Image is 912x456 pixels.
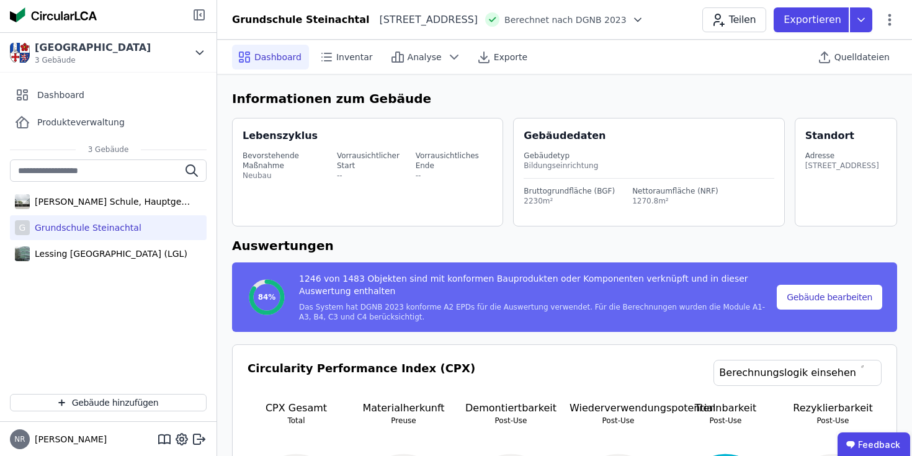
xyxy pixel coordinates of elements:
[243,128,318,143] div: Lebenszyklus
[35,55,151,65] span: 3 Gebäude
[408,51,442,63] span: Analyse
[232,236,897,255] h6: Auswertungen
[248,416,345,426] p: Total
[504,14,627,26] span: Berechnet nach DGNB 2023
[355,401,452,416] p: Materialherkunft
[462,401,560,416] p: Demontiertbarkeit
[570,401,667,416] p: Wiederverwendungspotential
[337,151,413,171] div: Vorrausichtlicher Start
[14,436,25,443] span: NR
[677,416,774,426] p: Post-Use
[35,40,151,55] div: [GEOGRAPHIC_DATA]
[494,51,527,63] span: Exporte
[299,272,774,302] div: 1246 von 1483 Objekten sind mit konformen Bauprodukten oder Komponenten verknüpft und in dieser A...
[805,161,879,171] div: [STREET_ADDRESS]
[248,360,475,401] h3: Circularity Performance Index (CPX)
[369,12,478,27] div: [STREET_ADDRESS]
[713,360,882,386] a: Berechnungslogik einsehen
[416,151,493,171] div: Vorrausichtliches Ende
[462,416,560,426] p: Post-Use
[524,128,784,143] div: Gebäudedaten
[784,12,844,27] p: Exportieren
[784,401,882,416] p: Rezyklierbarkeit
[30,248,187,260] div: Lessing [GEOGRAPHIC_DATA] (LGL)
[37,116,125,128] span: Produkteverwaltung
[524,186,615,196] div: Bruttogrundfläche (BGF)
[30,221,141,234] div: Grundschule Steinachtal
[10,7,97,22] img: Concular
[524,196,615,206] div: 2230m²
[258,292,276,302] span: 84%
[10,43,30,63] img: Kreis Bergstraße
[37,89,84,101] span: Dashboard
[805,128,854,143] div: Standort
[355,416,452,426] p: Preuse
[30,433,107,445] span: [PERSON_NAME]
[632,186,718,196] div: Nettoraumfläche (NRF)
[30,195,191,208] div: [PERSON_NAME] Schule, Hauptgebäude
[232,12,369,27] div: Grundschule Steinachtal
[76,145,141,154] span: 3 Gebäude
[15,220,30,235] div: G
[243,171,334,181] div: Neubau
[805,151,879,161] div: Adresse
[15,244,30,264] img: Lessing Gymnasium Lampertheim (LGL)
[777,285,882,310] button: Gebäude bearbeiten
[677,401,774,416] p: Trennbarkeit
[299,302,774,322] div: Das System hat DGNB 2023 konforme A2 EPDs für die Auswertung verwendet. Für die Berechnungen wurd...
[784,416,882,426] p: Post-Use
[416,171,493,181] div: --
[524,161,774,171] div: Bildungseinrichtung
[337,171,413,181] div: --
[834,51,890,63] span: Quelldateien
[232,89,897,108] h6: Informationen zum Gebäude
[15,192,30,212] img: Alfred Delp Schule, Hauptgebäude
[10,394,207,411] button: Gebäude hinzufügen
[336,51,373,63] span: Inventar
[243,151,334,171] div: Bevorstehende Maßnahme
[570,416,667,426] p: Post-Use
[702,7,766,32] button: Teilen
[254,51,302,63] span: Dashboard
[248,401,345,416] p: CPX Gesamt
[524,151,774,161] div: Gebäudetyp
[632,196,718,206] div: 1270.8m²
